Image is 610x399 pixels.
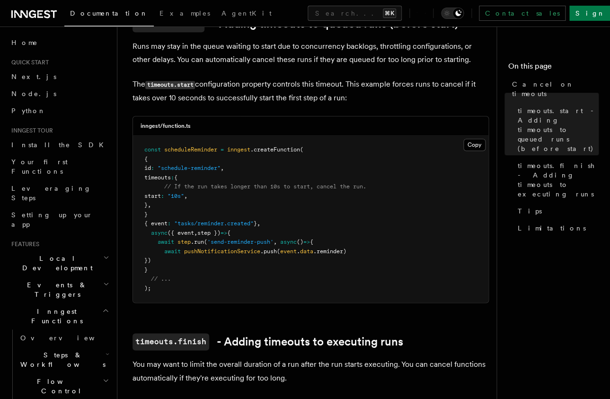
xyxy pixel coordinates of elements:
[154,3,216,26] a: Examples
[144,146,161,153] span: const
[308,6,402,21] button: Search...⌘K
[310,239,313,245] span: {
[254,220,257,227] span: }
[514,157,599,203] a: timeouts.finish - Adding timeouts to executing runs
[518,223,586,233] span: Limitations
[297,239,303,245] span: ()
[277,248,280,255] span: (
[133,333,209,350] code: timeouts.finish
[8,59,49,66] span: Quick start
[20,334,118,342] span: Overview
[151,165,154,171] span: :
[11,38,38,47] span: Home
[144,257,151,264] span: })
[133,78,489,105] p: The configuration property controls this timeout. This example forces runs to cancel if it takes ...
[508,61,599,76] h4: On this page
[144,193,161,199] span: start
[250,146,300,153] span: .createFunction
[184,248,260,255] span: pushNotificationService
[303,239,310,245] span: =>
[280,239,297,245] span: async
[133,358,489,384] p: You may want to limit the overall duration of a run after the run starts executing. You can cance...
[145,81,195,89] code: timeouts.start
[514,102,599,157] a: timeouts.start - Adding timeouts to queued runs (before start)
[8,303,111,329] button: Inngest Functions
[8,153,111,180] a: Your first Functions
[216,3,277,26] a: AgentKit
[518,106,599,153] span: timeouts.start - Adding timeouts to queued runs (before start)
[8,206,111,233] a: Setting up your app
[11,90,56,98] span: Node.js
[191,239,204,245] span: .run
[177,239,191,245] span: step
[479,6,566,21] a: Contact sales
[164,248,181,255] span: await
[168,230,194,236] span: ({ event
[274,239,277,245] span: ,
[207,239,274,245] span: 'send-reminder-push'
[144,165,151,171] span: id
[221,9,272,17] span: AgentKit
[17,377,103,396] span: Flow Control
[8,250,111,276] button: Local Development
[8,85,111,102] a: Node.js
[8,68,111,85] a: Next.js
[8,180,111,206] a: Leveraging Steps
[148,202,151,208] span: ,
[144,156,148,162] span: {
[518,206,542,216] span: Tips
[512,80,599,98] span: Cancel on timeouts
[144,285,151,292] span: );
[158,165,221,171] span: "schedule-reminder"
[383,9,396,18] kbd: ⌘K
[8,276,111,303] button: Events & Triggers
[144,211,148,218] span: }
[144,266,148,273] span: }
[518,161,599,199] span: timeouts.finish - Adding timeouts to executing runs
[257,220,260,227] span: ,
[204,239,207,245] span: (
[17,346,111,373] button: Steps & Workflows
[11,141,109,149] span: Install the SDK
[158,239,174,245] span: await
[260,248,277,255] span: .push
[11,73,56,80] span: Next.js
[144,220,168,227] span: { event
[174,174,177,181] span: {
[141,122,191,130] h3: inngest/function.ts
[144,174,171,181] span: timeouts
[144,202,148,208] span: }
[161,193,164,199] span: :
[441,8,464,19] button: Toggle dark mode
[227,230,230,236] span: {
[64,3,154,27] a: Documentation
[514,220,599,237] a: Limitations
[133,333,403,350] a: timeouts.finish- Adding timeouts to executing runs
[11,185,91,202] span: Leveraging Steps
[17,329,111,346] a: Overview
[17,350,106,369] span: Steps & Workflows
[8,127,53,134] span: Inngest tour
[8,254,103,273] span: Local Development
[221,230,227,236] span: =>
[508,76,599,102] a: Cancel on timeouts
[171,174,174,181] span: :
[8,280,103,299] span: Events & Triggers
[197,230,221,236] span: step })
[8,136,111,153] a: Install the SDK
[227,146,250,153] span: inngest
[159,9,210,17] span: Examples
[8,34,111,51] a: Home
[300,146,303,153] span: (
[11,211,93,228] span: Setting up your app
[8,102,111,119] a: Python
[174,220,254,227] span: "tasks/reminder.created"
[11,158,68,175] span: Your first Functions
[11,107,46,115] span: Python
[151,230,168,236] span: async
[8,307,102,326] span: Inngest Functions
[164,146,217,153] span: scheduleReminder
[221,146,224,153] span: =
[297,248,300,255] span: .
[70,9,148,17] span: Documentation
